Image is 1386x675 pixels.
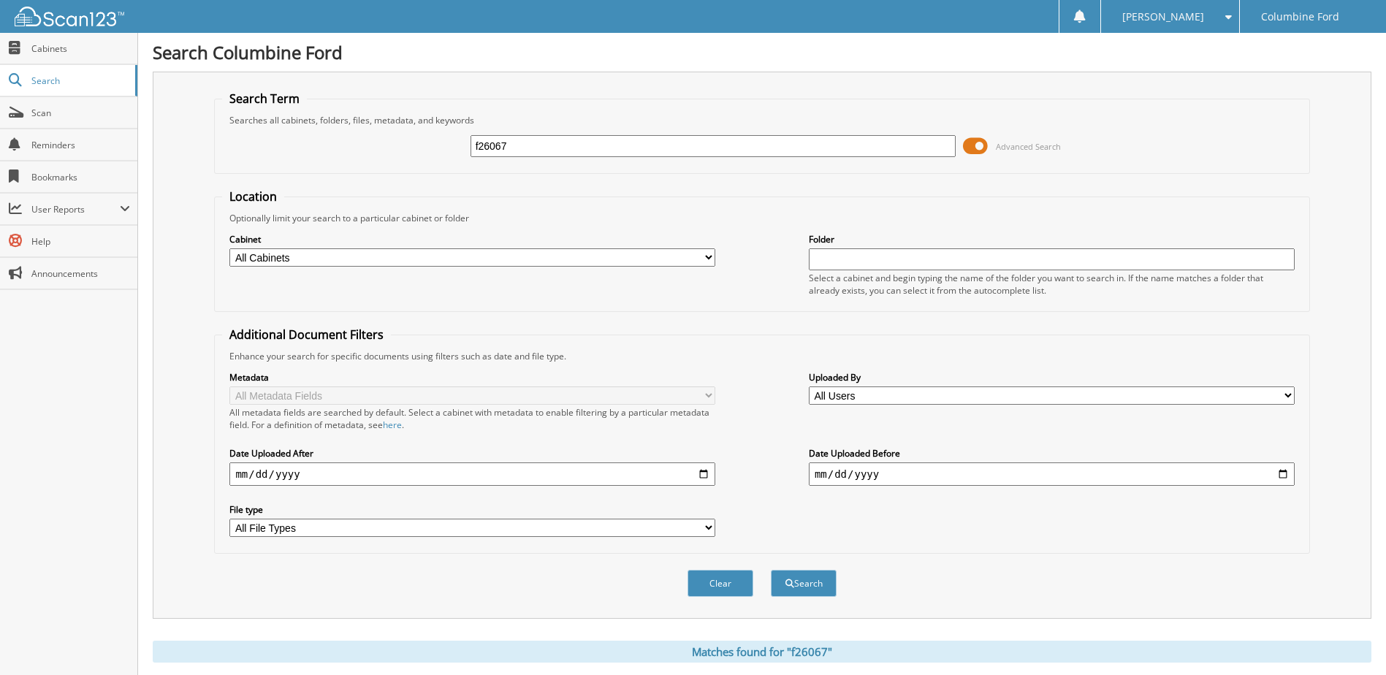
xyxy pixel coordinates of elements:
[809,233,1295,245] label: Folder
[229,503,715,516] label: File type
[229,371,715,384] label: Metadata
[31,75,128,87] span: Search
[383,419,402,431] a: here
[222,91,307,107] legend: Search Term
[809,371,1295,384] label: Uploaded By
[229,462,715,486] input: start
[996,141,1061,152] span: Advanced Search
[229,406,715,431] div: All metadata fields are searched by default. Select a cabinet with metadata to enable filtering b...
[31,267,130,280] span: Announcements
[222,350,1301,362] div: Enhance your search for specific documents using filters such as date and file type.
[222,188,284,205] legend: Location
[688,570,753,597] button: Clear
[153,40,1371,64] h1: Search Columbine Ford
[31,203,120,216] span: User Reports
[153,641,1371,663] div: Matches found for "f26067"
[31,139,130,151] span: Reminders
[809,447,1295,459] label: Date Uploaded Before
[222,327,391,343] legend: Additional Document Filters
[31,42,130,55] span: Cabinets
[809,272,1295,297] div: Select a cabinet and begin typing the name of the folder you want to search in. If the name match...
[222,114,1301,126] div: Searches all cabinets, folders, files, metadata, and keywords
[31,235,130,248] span: Help
[229,447,715,459] label: Date Uploaded After
[15,7,124,26] img: scan123-logo-white.svg
[229,233,715,245] label: Cabinet
[31,171,130,183] span: Bookmarks
[1261,12,1339,21] span: Columbine Ford
[809,462,1295,486] input: end
[771,570,837,597] button: Search
[31,107,130,119] span: Scan
[222,212,1301,224] div: Optionally limit your search to a particular cabinet or folder
[1122,12,1204,21] span: [PERSON_NAME]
